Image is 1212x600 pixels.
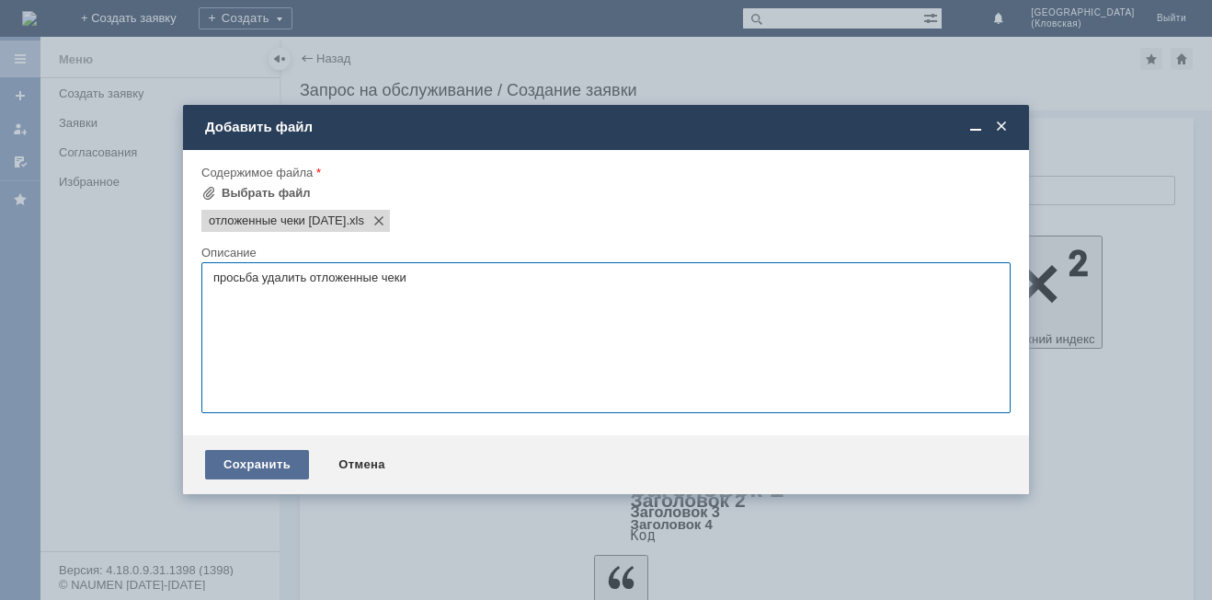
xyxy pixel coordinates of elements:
[346,213,364,228] span: отложенные чеки 12.09.2025.xls
[992,119,1011,135] span: Закрыть
[201,167,1007,179] div: Содержимое файла
[205,119,1011,135] div: Добавить файл
[209,213,346,228] span: отложенные чеки 12.09.2025.xls
[201,247,1007,259] div: Описание
[966,119,985,135] span: Свернуть (Ctrl + M)
[222,186,311,201] div: Выбрать файл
